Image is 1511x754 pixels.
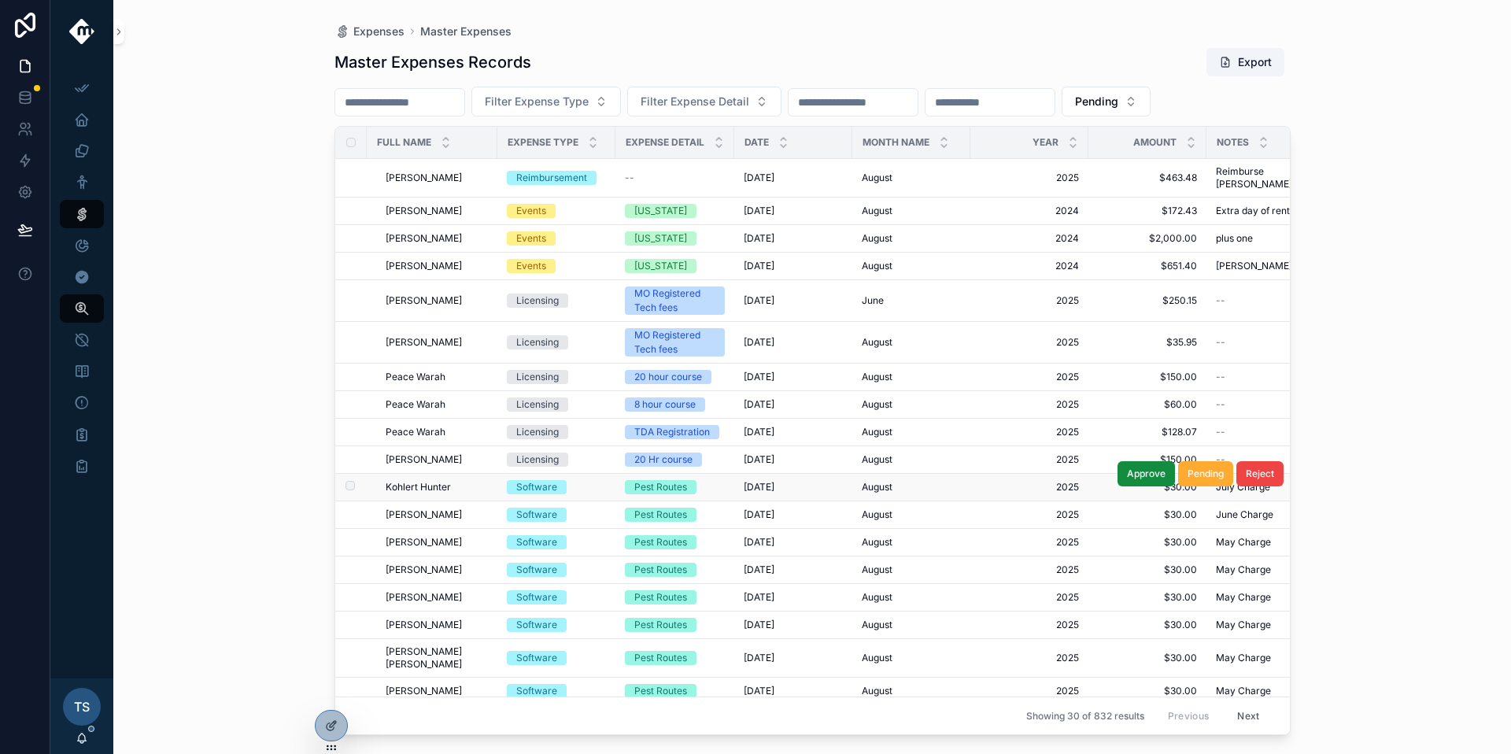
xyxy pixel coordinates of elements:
[862,260,892,272] span: August
[980,481,1079,493] a: 2025
[634,204,687,218] div: [US_STATE]
[1098,426,1197,438] span: $128.07
[862,172,892,184] span: August
[862,508,961,521] a: August
[862,536,892,549] span: August
[980,591,1079,604] span: 2025
[1098,591,1197,604] a: $30.00
[980,371,1079,383] a: 2025
[1246,468,1274,480] span: Reject
[744,564,774,576] span: [DATE]
[744,481,843,493] a: [DATE]
[1216,564,1328,576] a: May Charge
[1216,398,1225,411] span: --
[1216,481,1328,493] a: July Charge
[1216,536,1328,549] a: May Charge
[507,618,606,632] a: Software
[386,481,488,493] a: Kohlert Hunter
[625,172,725,184] a: --
[516,480,557,494] div: Software
[507,651,606,665] a: Software
[862,591,892,604] span: August
[980,453,1079,466] a: 2025
[625,618,725,632] a: Pest Routes
[1098,232,1197,245] span: $2,000.00
[980,426,1079,438] span: 2025
[980,564,1079,576] span: 2025
[625,204,725,218] a: [US_STATE]
[1216,398,1328,411] a: --
[744,294,774,307] span: [DATE]
[516,590,557,604] div: Software
[980,232,1079,245] span: 2024
[1098,652,1197,664] span: $30.00
[862,205,961,217] a: August
[744,591,843,604] a: [DATE]
[386,398,445,411] span: Peace Warah
[386,685,462,697] span: [PERSON_NAME]
[50,63,113,501] div: scrollable content
[862,685,961,697] a: August
[980,536,1079,549] span: 2025
[625,453,725,467] a: 20 Hr course
[744,564,843,576] a: [DATE]
[980,172,1079,184] a: 2025
[744,260,774,272] span: [DATE]
[862,232,892,245] span: August
[516,231,546,246] div: Events
[744,172,774,184] span: [DATE]
[516,453,559,467] div: Licensing
[744,685,843,697] a: [DATE]
[386,294,462,307] span: [PERSON_NAME]
[1216,536,1271,549] span: May Charge
[744,508,774,521] span: [DATE]
[744,294,843,307] a: [DATE]
[386,260,462,272] span: [PERSON_NAME]
[1178,461,1233,486] button: Pending
[420,24,512,39] a: Master Expenses
[1216,260,1327,272] span: [PERSON_NAME]'s Flight
[744,426,843,438] a: [DATE]
[1118,461,1175,486] button: Approve
[386,536,462,549] span: [PERSON_NAME]
[386,336,488,349] a: [PERSON_NAME]
[1206,48,1284,76] button: Export
[744,426,774,438] span: [DATE]
[386,294,488,307] a: [PERSON_NAME]
[386,591,488,604] a: [PERSON_NAME]
[1236,461,1284,486] button: Reject
[507,259,606,273] a: Events
[862,336,961,349] a: August
[1098,481,1197,493] span: $30.00
[1098,371,1197,383] a: $150.00
[507,563,606,577] a: Software
[634,370,702,384] div: 20 hour course
[386,564,488,576] a: [PERSON_NAME]
[862,619,961,631] a: August
[744,652,843,664] a: [DATE]
[634,328,715,357] div: MO Registered Tech fees
[744,398,774,411] span: [DATE]
[980,336,1079,349] a: 2025
[1098,564,1197,576] span: $30.00
[1216,205,1328,217] a: Extra day of rental car
[862,398,892,411] span: August
[862,398,961,411] a: August
[386,564,462,576] span: [PERSON_NAME]
[744,260,843,272] a: [DATE]
[744,205,774,217] span: [DATE]
[862,371,961,383] a: August
[516,684,557,698] div: Software
[862,172,961,184] a: August
[516,425,559,439] div: Licensing
[862,564,961,576] a: August
[625,535,725,549] a: Pest Routes
[634,618,687,632] div: Pest Routes
[386,205,488,217] a: [PERSON_NAME]
[744,453,774,466] span: [DATE]
[1098,336,1197,349] a: $35.95
[862,481,892,493] span: August
[980,294,1079,307] a: 2025
[1062,87,1151,116] button: Select Button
